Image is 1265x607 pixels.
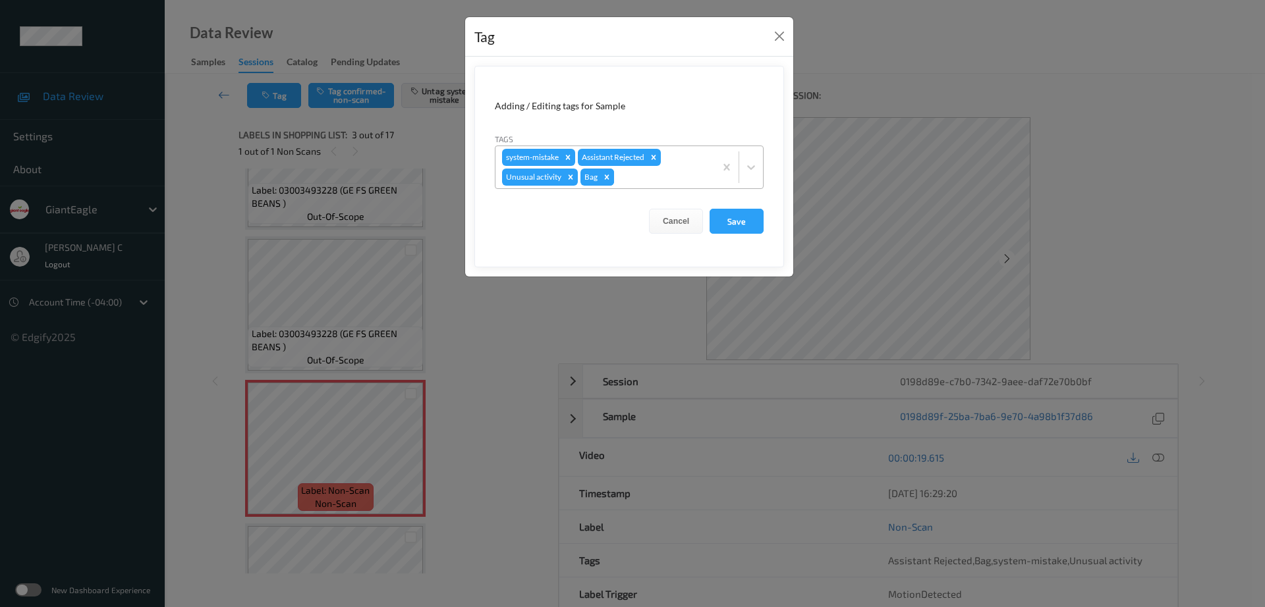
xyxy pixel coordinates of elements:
[474,26,495,47] div: Tag
[649,209,703,234] button: Cancel
[580,169,600,186] div: Bag
[495,133,513,145] label: Tags
[561,149,575,166] div: Remove system-mistake
[710,209,764,234] button: Save
[502,149,561,166] div: system-mistake
[770,27,789,45] button: Close
[502,169,563,186] div: Unusual activity
[495,99,764,113] div: Adding / Editing tags for Sample
[563,169,578,186] div: Remove Unusual activity
[600,169,614,186] div: Remove Bag
[578,149,646,166] div: Assistant Rejected
[646,149,661,166] div: Remove Assistant Rejected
